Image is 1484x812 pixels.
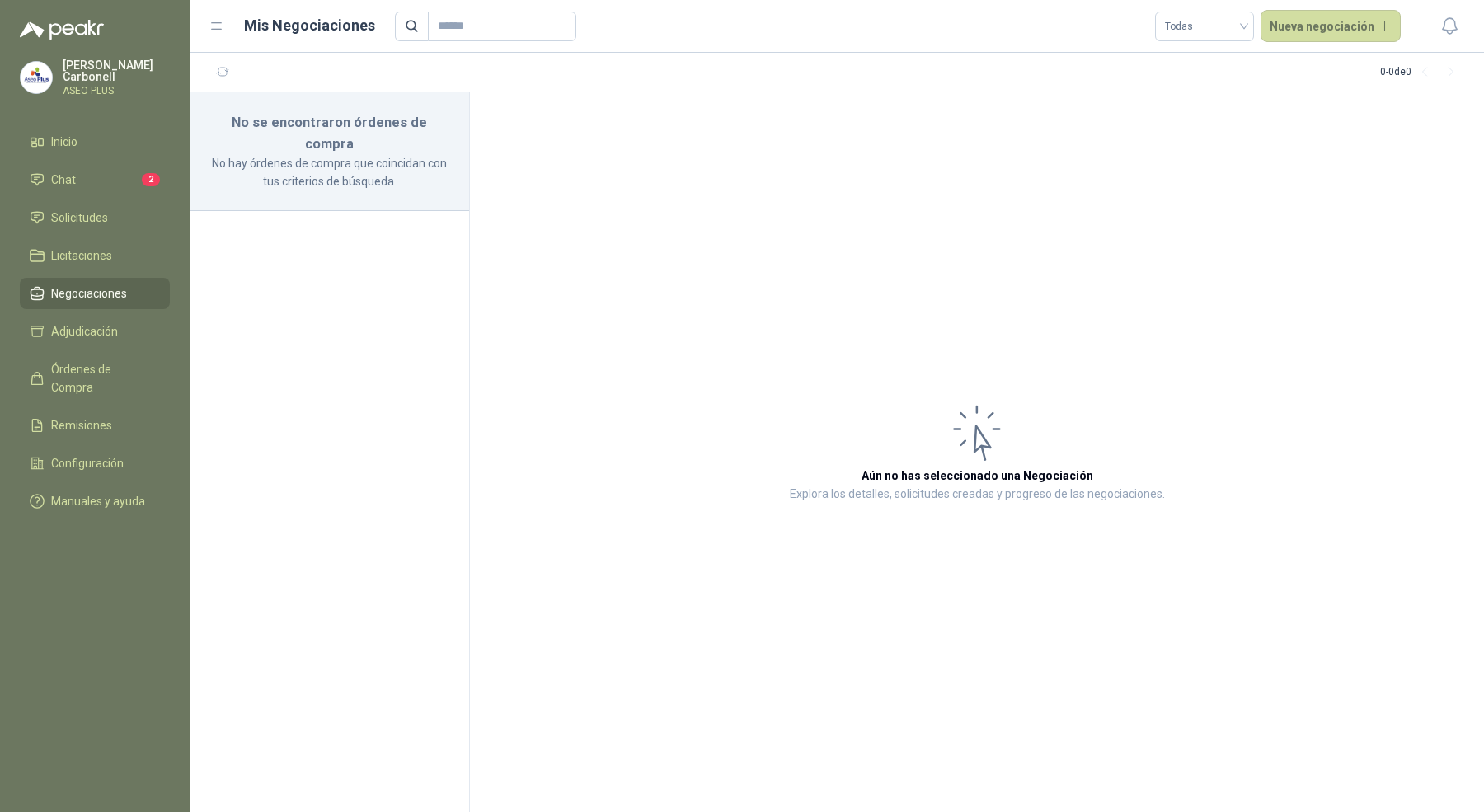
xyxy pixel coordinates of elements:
[51,284,127,303] span: Negociaciones
[20,202,170,233] a: Solicitudes
[209,154,449,190] p: No hay órdenes de compra que coincidan con tus criterios de búsqueda.
[51,492,145,510] span: Manuales y ayuda
[20,316,170,347] a: Adjudicación
[51,209,108,227] span: Solicitudes
[51,454,124,472] span: Configuración
[20,20,104,40] img: Logo peakr
[1380,59,1464,86] div: 0 - 0 de 0
[20,126,170,157] a: Inicio
[51,246,112,265] span: Licitaciones
[20,240,170,271] a: Licitaciones
[142,173,160,186] span: 2
[20,410,170,441] a: Remisiones
[20,278,170,309] a: Negociaciones
[862,467,1093,485] h3: Aún no has seleccionado una Negociación
[20,486,170,517] a: Manuales y ayuda
[21,62,52,93] img: Company Logo
[1165,14,1244,39] span: Todas
[20,448,170,479] a: Configuración
[63,86,170,96] p: ASEO PLUS
[51,416,112,434] span: Remisiones
[51,360,154,397] span: Órdenes de Compra
[51,133,77,151] span: Inicio
[20,164,170,195] a: Chat2
[51,322,118,340] span: Adjudicación
[209,112,449,154] h3: No se encontraron órdenes de compra
[790,485,1165,505] p: Explora los detalles, solicitudes creadas y progreso de las negociaciones.
[1261,10,1402,43] button: Nueva negociación
[51,171,76,189] span: Chat
[244,14,375,37] h1: Mis Negociaciones
[20,354,170,403] a: Órdenes de Compra
[63,59,170,82] p: [PERSON_NAME] Carbonell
